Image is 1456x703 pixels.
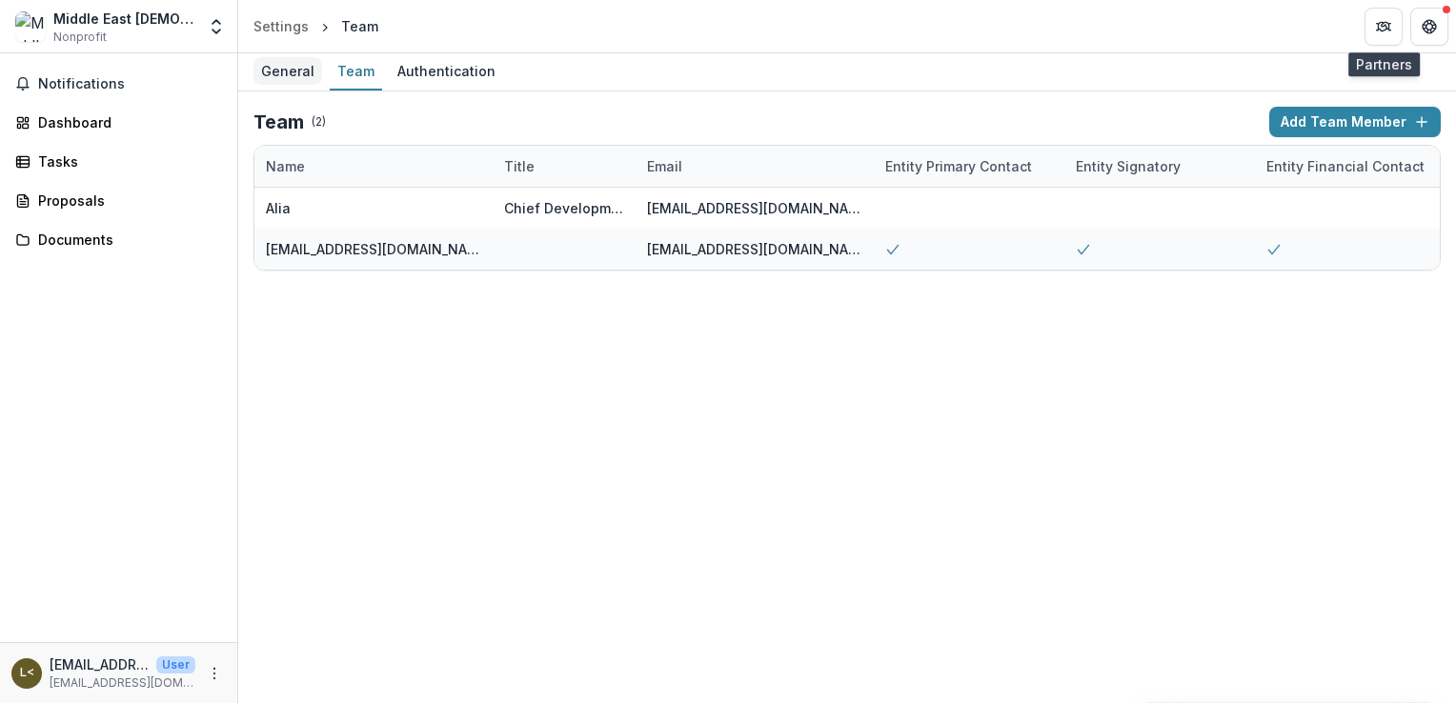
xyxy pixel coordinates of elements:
[203,662,226,685] button: More
[341,16,378,36] div: Team
[254,156,316,176] div: Name
[246,12,386,40] nav: breadcrumb
[1365,8,1403,46] button: Partners
[8,185,230,216] a: Proposals
[636,156,694,176] div: Email
[1064,156,1192,176] div: Entity Signatory
[636,146,874,187] div: Email
[253,16,309,36] div: Settings
[493,156,546,176] div: Title
[50,674,195,692] p: [EMAIL_ADDRESS][DOMAIN_NAME]
[1269,107,1441,137] button: Add Team Member
[38,112,214,132] div: Dashboard
[1410,8,1448,46] button: Get Help
[1255,156,1436,176] div: Entity Financial Contact
[156,656,195,673] p: User
[874,146,1064,187] div: Entity Primary Contact
[253,110,304,133] h2: Team
[1064,146,1255,187] div: Entity Signatory
[253,53,322,90] a: General
[254,146,493,187] div: Name
[647,198,862,218] div: [EMAIL_ADDRESS][DOMAIN_NAME]
[493,146,636,187] div: Title
[1255,146,1446,187] div: Entity Financial Contact
[38,151,214,171] div: Tasks
[203,8,230,46] button: Open entity switcher
[8,69,230,99] button: Notifications
[266,239,481,259] div: [EMAIL_ADDRESS][DOMAIN_NAME] <[EMAIL_ADDRESS][DOMAIN_NAME]>
[647,239,862,259] div: [EMAIL_ADDRESS][DOMAIN_NAME]
[20,667,34,679] div: lmartinez@mebo.org <lmartinez@mebo.org>
[38,76,222,92] span: Notifications
[253,57,322,85] div: General
[266,198,291,218] div: Alia
[15,11,46,42] img: Middle East Bible Outreach
[38,191,214,211] div: Proposals
[8,107,230,138] a: Dashboard
[330,57,382,85] div: Team
[8,224,230,255] a: Documents
[390,57,503,85] div: Authentication
[246,12,316,40] a: Settings
[50,654,149,674] p: [EMAIL_ADDRESS][DOMAIN_NAME] <[EMAIL_ADDRESS][DOMAIN_NAME]>
[874,156,1043,176] div: Entity Primary Contact
[504,198,624,218] div: Chief Development Officer
[312,113,326,131] p: ( 2 )
[53,9,195,29] div: Middle East [DEMOGRAPHIC_DATA] Outreach
[330,53,382,90] a: Team
[53,29,107,46] span: Nonprofit
[8,146,230,177] a: Tasks
[390,53,503,90] a: Authentication
[38,230,214,250] div: Documents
